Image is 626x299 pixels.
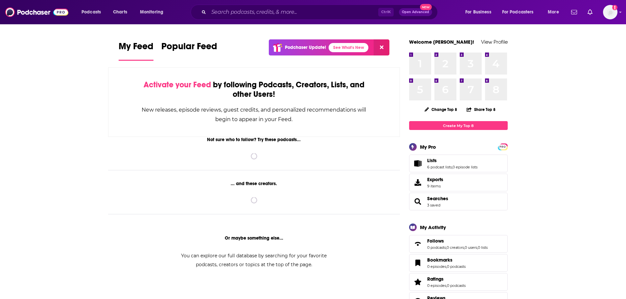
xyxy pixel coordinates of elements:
span: Monitoring [140,8,163,17]
a: Searches [411,197,425,206]
a: Show notifications dropdown [568,7,580,18]
span: Activate your Feed [144,80,211,90]
div: My Activity [420,224,446,230]
span: Ratings [409,273,508,291]
a: 0 episode lists [452,165,477,169]
div: by following Podcasts, Creators, Lists, and other Users! [141,80,367,99]
span: Bookmarks [409,254,508,272]
span: Exports [427,177,443,182]
a: Welcome [PERSON_NAME]! [409,39,474,45]
span: More [548,8,559,17]
button: open menu [461,7,499,17]
a: Bookmarks [411,258,425,267]
button: Share Top 8 [466,103,496,116]
span: Podcasts [81,8,101,17]
button: open menu [543,7,567,17]
a: 0 users [465,245,477,250]
span: Follows [427,238,444,244]
span: Logged in as agoldsmithwissman [603,5,617,19]
button: open menu [498,7,543,17]
div: Or maybe something else... [108,235,400,241]
a: 0 podcasts [447,264,466,269]
span: Popular Feed [161,41,217,56]
a: See What's New [329,43,368,52]
a: Ratings [427,276,466,282]
span: Open Advanced [402,11,429,14]
span: For Business [465,8,491,17]
span: , [446,264,447,269]
a: 0 episodes [427,264,446,269]
a: 0 creators [447,245,464,250]
div: New releases, episode reviews, guest credits, and personalized recommendations will begin to appe... [141,105,367,124]
span: Follows [409,235,508,253]
a: Bookmarks [427,257,466,263]
a: 6 podcast lists [427,165,452,169]
a: Follows [411,239,425,248]
a: Charts [109,7,131,17]
a: Ratings [411,277,425,287]
a: Lists [411,159,425,168]
button: Open AdvancedNew [399,8,432,16]
a: Searches [427,196,448,202]
a: Popular Feed [161,41,217,61]
a: Exports [409,174,508,191]
span: Lists [409,155,508,172]
a: 0 podcasts [447,283,466,288]
svg: Add a profile image [612,5,617,10]
div: You can explore our full database by searching for your favorite podcasts, creators or topics at ... [173,251,335,269]
a: PRO [499,144,507,149]
a: 0 lists [478,245,488,250]
span: 9 items [427,184,443,188]
button: Show profile menu [603,5,617,19]
button: open menu [77,7,109,17]
img: Podchaser - Follow, Share and Rate Podcasts [5,6,68,18]
input: Search podcasts, credits, & more... [209,7,378,17]
span: For Podcasters [502,8,534,17]
span: , [446,283,447,288]
p: Podchaser Update! [285,45,326,50]
img: User Profile [603,5,617,19]
div: Not sure who to follow? Try these podcasts... [108,137,400,142]
div: My Pro [420,144,436,150]
a: 0 episodes [427,283,446,288]
a: My Feed [119,41,153,61]
div: ... and these creators. [108,181,400,186]
span: Exports [411,178,425,187]
a: Create My Top 8 [409,121,508,130]
span: Lists [427,158,437,163]
span: Bookmarks [427,257,452,263]
span: My Feed [119,41,153,56]
div: Search podcasts, credits, & more... [197,5,444,20]
span: Ctrl K [378,8,394,16]
a: Follows [427,238,488,244]
span: Charts [113,8,127,17]
a: Show notifications dropdown [585,7,595,18]
a: 3 saved [427,203,440,207]
span: Ratings [427,276,444,282]
a: 0 podcasts [427,245,446,250]
button: Change Top 8 [421,105,461,114]
a: Lists [427,158,477,163]
button: open menu [135,7,172,17]
span: Searches [409,193,508,210]
a: View Profile [481,39,508,45]
span: New [420,4,432,10]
